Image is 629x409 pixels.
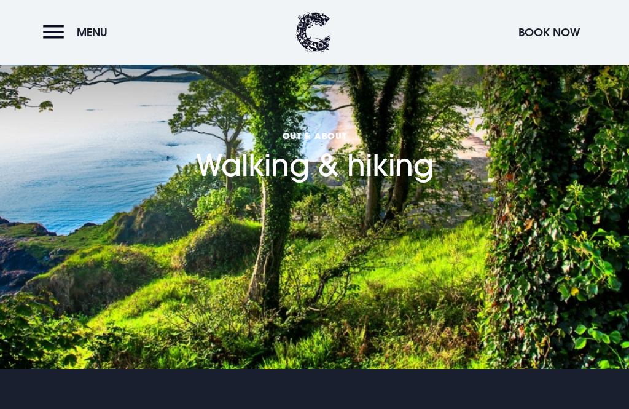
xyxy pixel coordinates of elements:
span: OUT & ABOUT [196,130,434,141]
h1: Walking & hiking [196,79,434,183]
button: Book Now [512,19,586,46]
span: Menu [77,25,107,39]
img: Clandeboye Lodge [295,12,332,52]
button: Menu [43,19,114,46]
